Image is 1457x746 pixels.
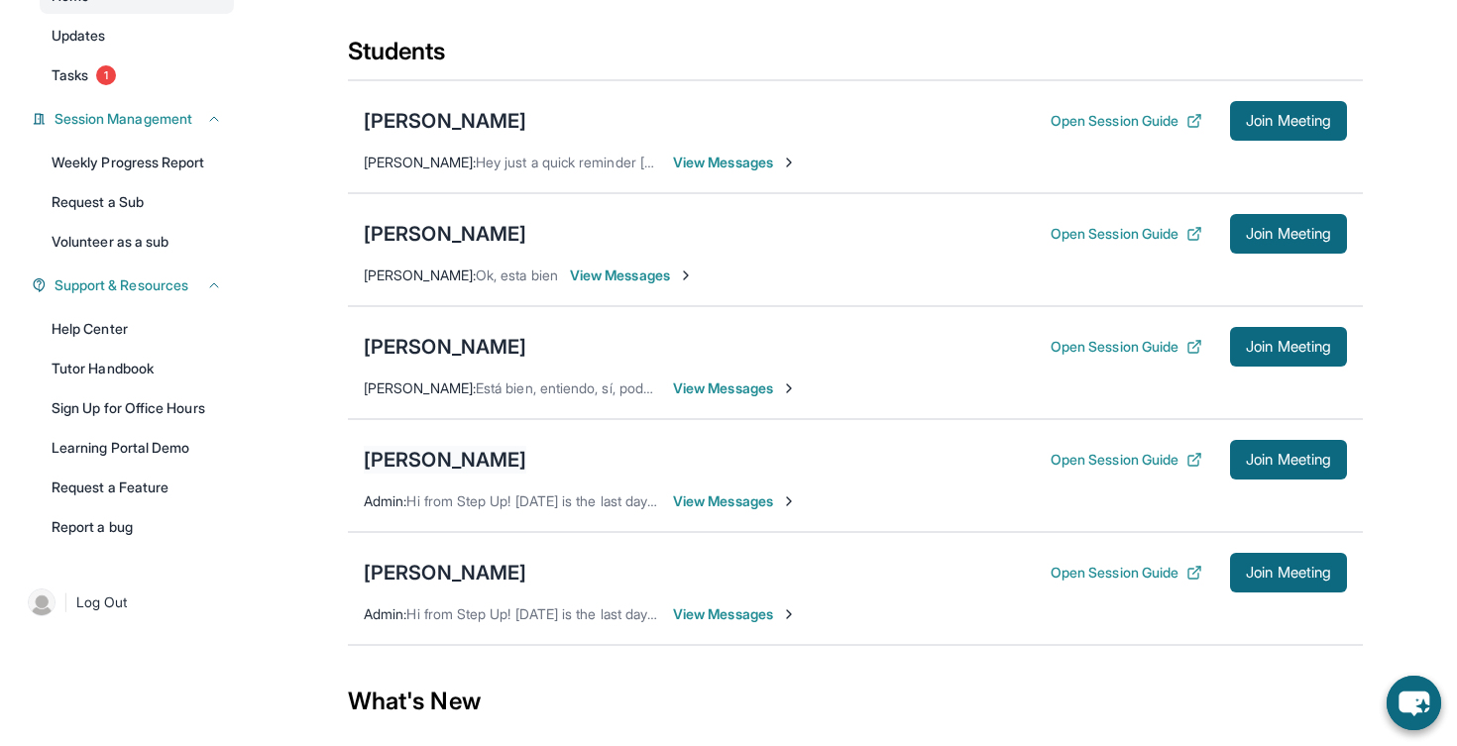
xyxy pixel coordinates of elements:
a: Tutor Handbook [40,351,234,386]
span: Join Meeting [1246,454,1331,466]
div: Students [348,36,1363,79]
img: Chevron-Right [678,267,694,283]
a: Weekly Progress Report [40,145,234,180]
img: Chevron-Right [781,493,797,509]
a: Volunteer as a sub [40,224,234,260]
span: View Messages [570,266,694,285]
a: Request a Sub [40,184,234,220]
div: [PERSON_NAME] [364,333,526,361]
button: Join Meeting [1230,440,1347,480]
button: Join Meeting [1230,553,1347,592]
span: View Messages [673,491,797,511]
span: [PERSON_NAME] : [364,379,476,396]
span: Support & Resources [55,275,188,295]
div: [PERSON_NAME] [364,559,526,586]
span: Join Meeting [1246,341,1331,353]
button: Open Session Guide [1051,111,1202,131]
button: Support & Resources [47,275,222,295]
span: Tasks [52,65,88,85]
button: Open Session Guide [1051,224,1202,244]
a: Updates [40,18,234,53]
div: What's New [348,658,1363,745]
div: [PERSON_NAME] [364,446,526,474]
a: Learning Portal Demo [40,430,234,466]
img: Chevron-Right [781,380,797,396]
button: Join Meeting [1230,327,1347,367]
span: Session Management [55,109,192,129]
button: Session Management [47,109,222,129]
span: Join Meeting [1246,228,1331,240]
span: View Messages [673,153,797,172]
span: [PERSON_NAME] : [364,266,476,283]
img: Chevron-Right [781,155,797,170]
button: Join Meeting [1230,214,1347,254]
span: | [63,590,68,614]
button: Open Session Guide [1051,450,1202,470]
button: Open Session Guide [1051,563,1202,583]
div: [PERSON_NAME] [364,107,526,135]
button: Open Session Guide [1051,337,1202,357]
button: chat-button [1387,676,1441,730]
span: Ok, esta bien [476,266,558,283]
a: |Log Out [20,581,234,624]
span: Admin : [364,492,406,509]
a: Tasks1 [40,57,234,93]
span: Admin : [364,605,406,622]
div: [PERSON_NAME] [364,220,526,248]
img: Chevron-Right [781,606,797,622]
span: Join Meeting [1246,567,1331,579]
a: Request a Feature [40,470,234,505]
img: user-img [28,588,56,616]
a: Help Center [40,311,234,347]
span: Log Out [76,592,128,612]
span: Hey just a quick reminder [PERSON_NAME] he tutoring at 5:00pm [DATE] ! [476,154,944,170]
span: Updates [52,26,106,46]
span: 1 [96,65,116,85]
button: Join Meeting [1230,101,1347,141]
span: [PERSON_NAME] : [364,154,476,170]
span: View Messages [673,604,797,624]
span: View Messages [673,378,797,398]
a: Report a bug [40,509,234,545]
span: Join Meeting [1246,115,1331,127]
a: Sign Up for Office Hours [40,390,234,426]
